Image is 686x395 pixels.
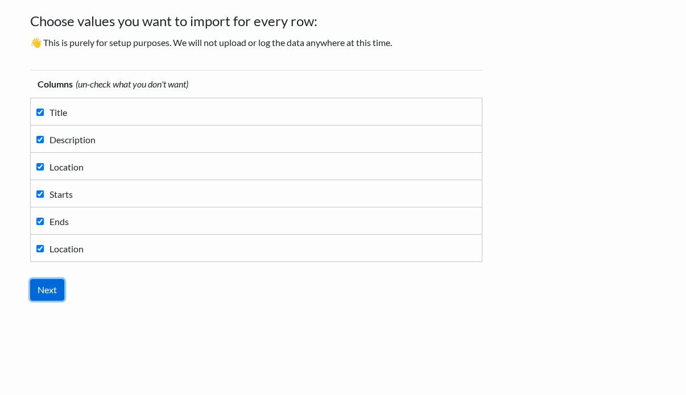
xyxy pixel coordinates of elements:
h4: Choose values you want to import for every row: [30,11,494,31]
span: Location [49,243,84,254]
input: Description [36,136,44,143]
i: (un-check what you don't want) [76,78,188,89]
span: Description [49,134,96,145]
input: Starts [36,190,44,198]
input: Location [36,245,44,252]
th: Columns [31,70,482,98]
input: Title [36,109,44,116]
span: Ends [49,216,69,227]
input: Location [36,163,44,171]
input: Next [30,279,64,301]
span: Title [49,107,67,118]
span: Starts [49,189,73,199]
span: Location [49,161,84,172]
p: 👋 This is purely for setup purposes. We will not upload or log the data anywhere at this time. [30,36,494,49]
input: Ends [36,218,44,225]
